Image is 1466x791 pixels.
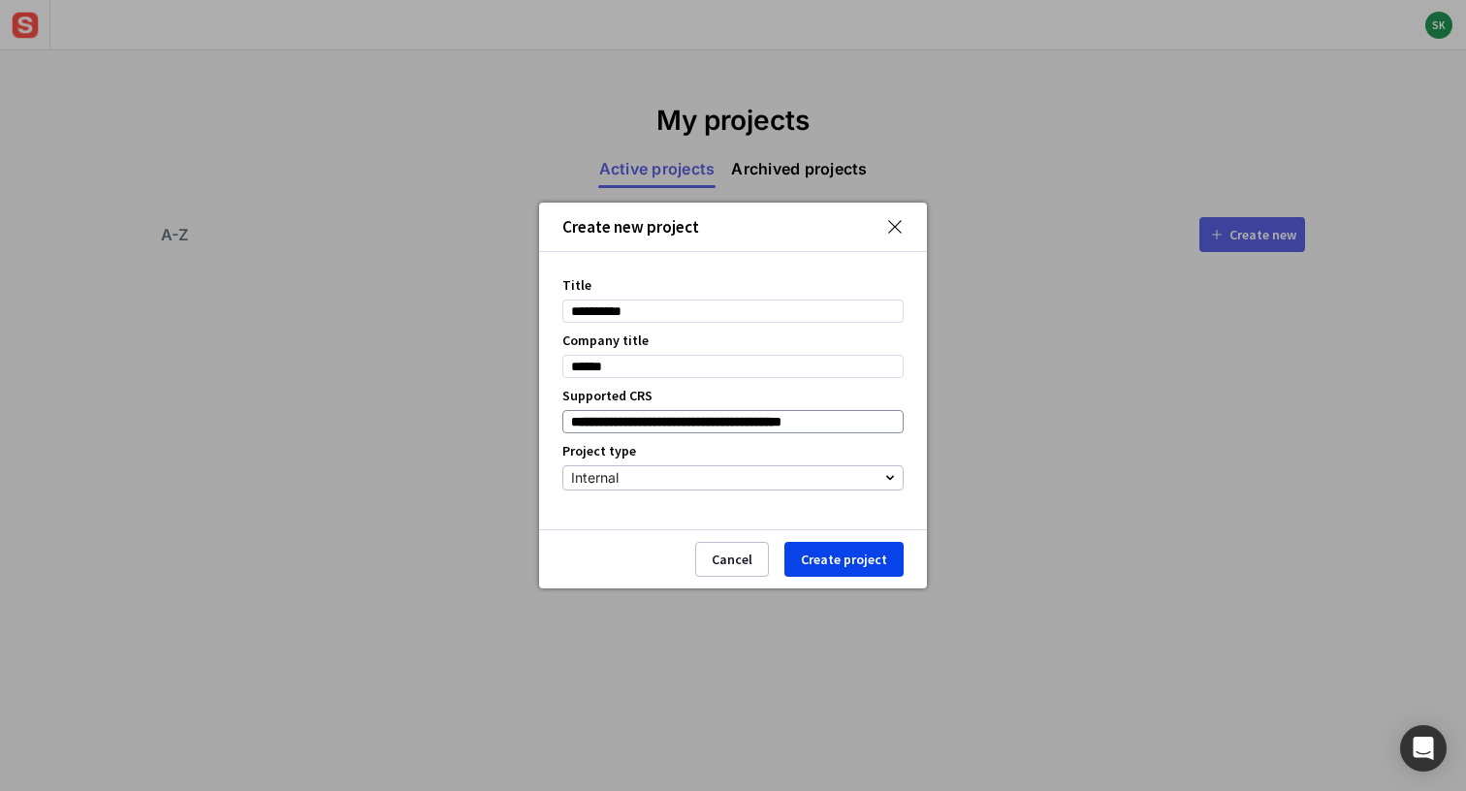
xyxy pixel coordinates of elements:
[695,542,769,577] button: Cancel
[562,386,653,406] label: Supported CRS
[1400,725,1447,772] div: Open Intercom Messenger
[562,331,649,351] label: Company title
[562,219,699,236] div: Create new project
[784,542,904,577] button: Create project
[562,441,636,461] label: Project type
[571,469,619,486] span: Internal
[562,275,591,296] label: Title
